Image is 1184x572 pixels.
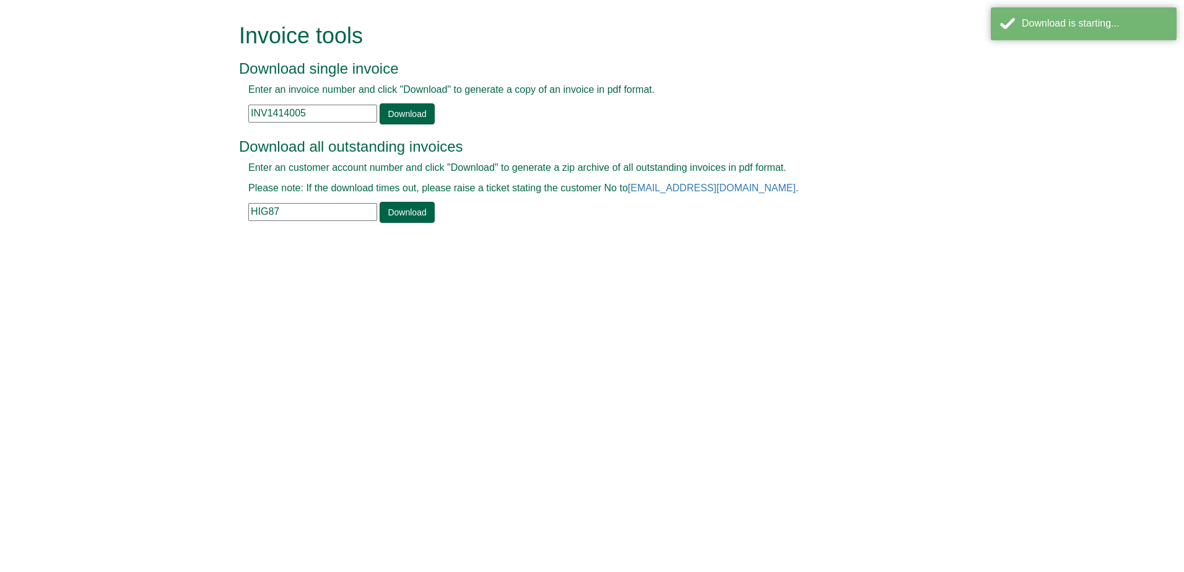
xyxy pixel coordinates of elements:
a: Download [380,202,434,223]
input: e.g. INV1234 [248,105,377,123]
p: Please note: If the download times out, please raise a ticket stating the customer No to . [248,181,908,196]
div: Download is starting... [1022,17,1167,31]
h1: Invoice tools [239,24,917,48]
input: e.g. BLA02 [248,203,377,221]
h3: Download all outstanding invoices [239,139,917,155]
p: Enter an invoice number and click "Download" to generate a copy of an invoice in pdf format. [248,83,908,97]
a: Download [380,103,434,124]
h3: Download single invoice [239,61,917,77]
a: [EMAIL_ADDRESS][DOMAIN_NAME] [628,183,796,193]
p: Enter an customer account number and click "Download" to generate a zip archive of all outstandin... [248,161,908,175]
